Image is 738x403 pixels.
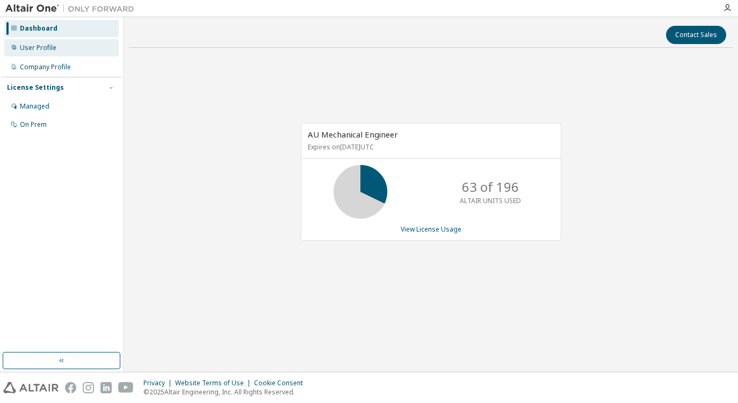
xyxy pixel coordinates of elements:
div: Website Terms of Use [175,379,254,387]
div: Privacy [143,379,175,387]
div: License Settings [7,83,64,92]
div: Dashboard [20,24,57,33]
p: Expires on [DATE] UTC [308,142,552,152]
img: instagram.svg [83,382,94,393]
p: © 2025 Altair Engineering, Inc. All Rights Reserved. [143,387,309,397]
div: Company Profile [20,63,71,71]
img: linkedin.svg [100,382,112,393]
div: On Prem [20,120,47,129]
img: facebook.svg [65,382,76,393]
img: altair_logo.svg [3,382,59,393]
div: User Profile [20,44,56,52]
button: Contact Sales [666,26,726,44]
div: Cookie Consent [254,379,309,387]
a: View License Usage [401,225,461,234]
img: youtube.svg [118,382,134,393]
div: Managed [20,102,49,111]
p: 63 of 196 [462,178,519,196]
span: AU Mechanical Engineer [308,129,398,140]
p: ALTAIR UNITS USED [460,196,521,205]
img: Altair One [5,3,140,14]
